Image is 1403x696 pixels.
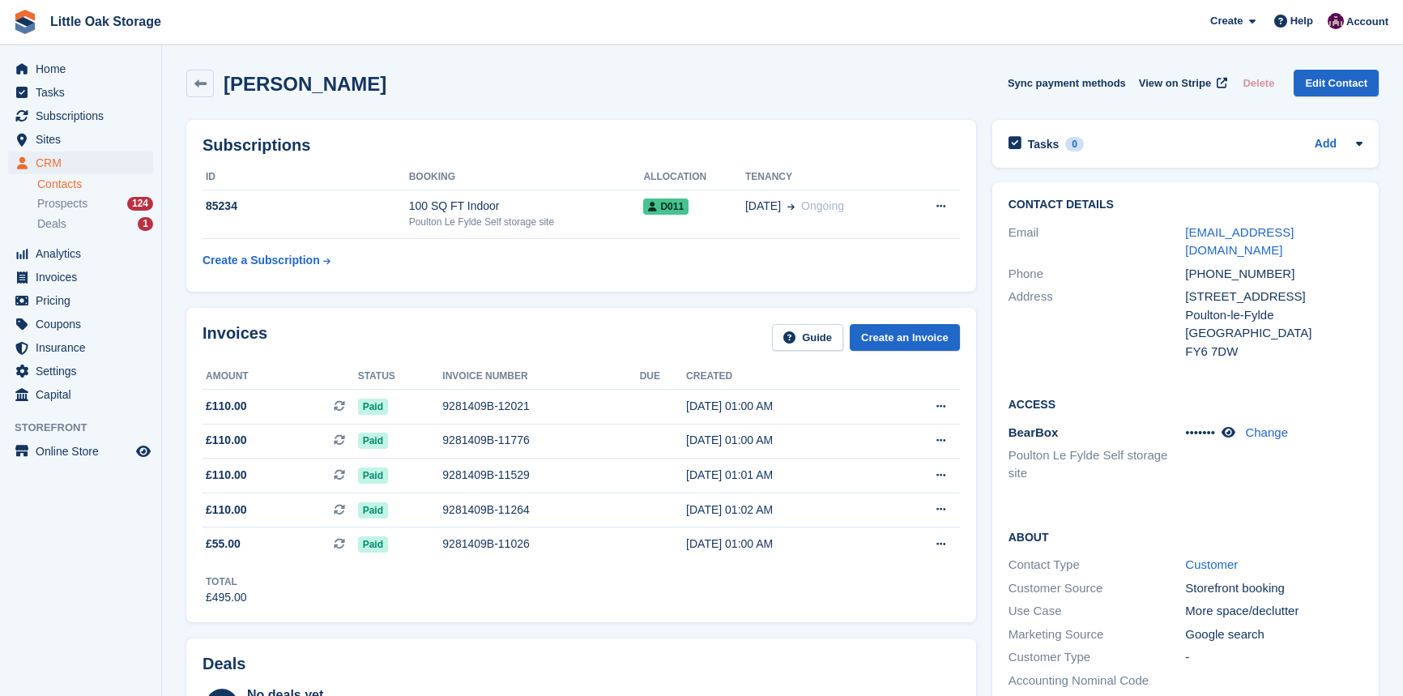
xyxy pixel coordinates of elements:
h2: Subscriptions [203,136,960,155]
div: More space/declutter [1185,602,1362,621]
h2: Deals [203,655,245,673]
h2: Access [1009,395,1362,412]
span: Online Store [36,440,133,463]
span: Home [36,58,133,80]
a: menu [8,242,153,265]
span: Create [1210,13,1243,29]
th: Created [686,364,883,390]
img: Morgen Aujla [1328,13,1344,29]
div: Phone [1009,265,1186,284]
a: Preview store [134,442,153,461]
div: [STREET_ADDRESS] [1185,288,1362,306]
span: D011 [643,199,689,215]
a: Guide [772,324,843,351]
div: [DATE] 01:01 AM [686,467,883,484]
a: Little Oak Storage [44,8,168,35]
a: Customer [1185,557,1238,571]
a: Prospects 124 [37,195,153,212]
div: [DATE] 01:02 AM [686,502,883,519]
a: menu [8,383,153,406]
img: stora-icon-8386f47178a22dfd0bd8f6a31ec36ba5ce8667c1dd55bd0f319d3a0aa187defe.svg [13,10,37,34]
div: Customer Source [1009,579,1186,598]
div: [DATE] 01:00 AM [686,398,883,415]
span: £110.00 [206,398,247,415]
span: Ongoing [801,199,844,212]
th: Tenancy [745,164,905,190]
div: [GEOGRAPHIC_DATA] [1185,324,1362,343]
div: [DATE] 01:00 AM [686,536,883,553]
a: menu [8,313,153,335]
a: menu [8,81,153,104]
a: Create an Invoice [850,324,960,351]
button: Delete [1236,70,1281,96]
a: menu [8,289,153,312]
span: Storefront [15,420,161,436]
span: Deals [37,216,66,232]
a: [EMAIL_ADDRESS][DOMAIN_NAME] [1185,225,1294,258]
a: menu [8,360,153,382]
a: menu [8,58,153,80]
div: Total [206,574,247,589]
div: 9281409B-11026 [442,536,639,553]
div: 9281409B-11264 [442,502,639,519]
a: Edit Contact [1294,70,1379,96]
span: £110.00 [206,467,247,484]
div: £495.00 [206,589,247,606]
a: menu [8,105,153,127]
span: Coupons [36,313,133,335]
span: Tasks [36,81,133,104]
span: View on Stripe [1139,75,1211,92]
div: Poulton Le Fylde Self storage site [409,215,644,229]
div: Address [1009,288,1186,361]
div: Marketing Source [1009,626,1186,644]
span: £110.00 [206,432,247,449]
th: Due [640,364,686,390]
h2: Invoices [203,324,267,351]
span: Sites [36,128,133,151]
div: 100 SQ FT Indoor [409,198,644,215]
a: Contacts [37,177,153,192]
a: menu [8,152,153,174]
th: Status [358,364,443,390]
h2: About [1009,528,1362,544]
th: ID [203,164,409,190]
div: Contact Type [1009,556,1186,574]
a: Add [1315,135,1337,154]
a: menu [8,266,153,288]
span: Invoices [36,266,133,288]
div: 9281409B-11776 [442,432,639,449]
span: £110.00 [206,502,247,519]
span: Capital [36,383,133,406]
a: menu [8,336,153,359]
span: Account [1346,14,1388,30]
span: £55.00 [206,536,241,553]
div: 85234 [203,198,409,215]
th: Allocation [643,164,745,190]
a: Create a Subscription [203,246,330,275]
span: Paid [358,399,388,415]
span: [DATE] [745,198,781,215]
div: Use Case [1009,602,1186,621]
a: Deals 1 [37,216,153,233]
button: Sync payment methods [1008,70,1126,96]
li: Poulton Le Fylde Self storage site [1009,446,1186,483]
th: Amount [203,364,358,390]
h2: Contact Details [1009,199,1362,211]
div: 1 [138,217,153,231]
span: ••••••• [1185,425,1215,439]
div: Email [1009,224,1186,260]
a: Change [1245,425,1288,439]
span: Settings [36,360,133,382]
div: 9281409B-12021 [442,398,639,415]
div: Accounting Nominal Code [1009,672,1186,690]
div: Storefront booking [1185,579,1362,598]
div: Create a Subscription [203,252,320,269]
div: 124 [127,197,153,211]
span: Paid [358,536,388,553]
div: - [1185,648,1362,667]
h2: [PERSON_NAME] [224,73,386,95]
span: Paid [358,468,388,484]
span: Paid [358,502,388,519]
span: Pricing [36,289,133,312]
th: Booking [409,164,644,190]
